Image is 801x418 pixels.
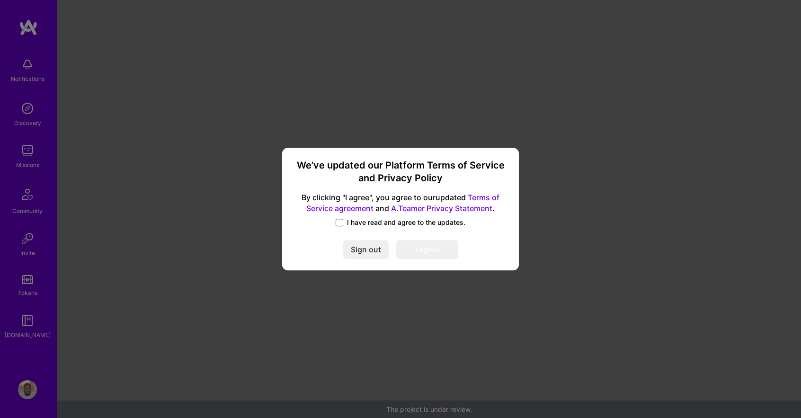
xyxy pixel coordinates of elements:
a: Terms of Service agreement [306,193,499,213]
h3: We’ve updated our Platform Terms of Service and Privacy Policy [294,159,507,185]
a: A.Teamer Privacy Statement [391,204,492,213]
button: Sign out [343,240,389,259]
span: I have read and agree to the updates. [347,218,465,227]
span: By clicking "I agree", you agree to our updated and . [294,193,507,214]
button: I agree [396,240,458,259]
